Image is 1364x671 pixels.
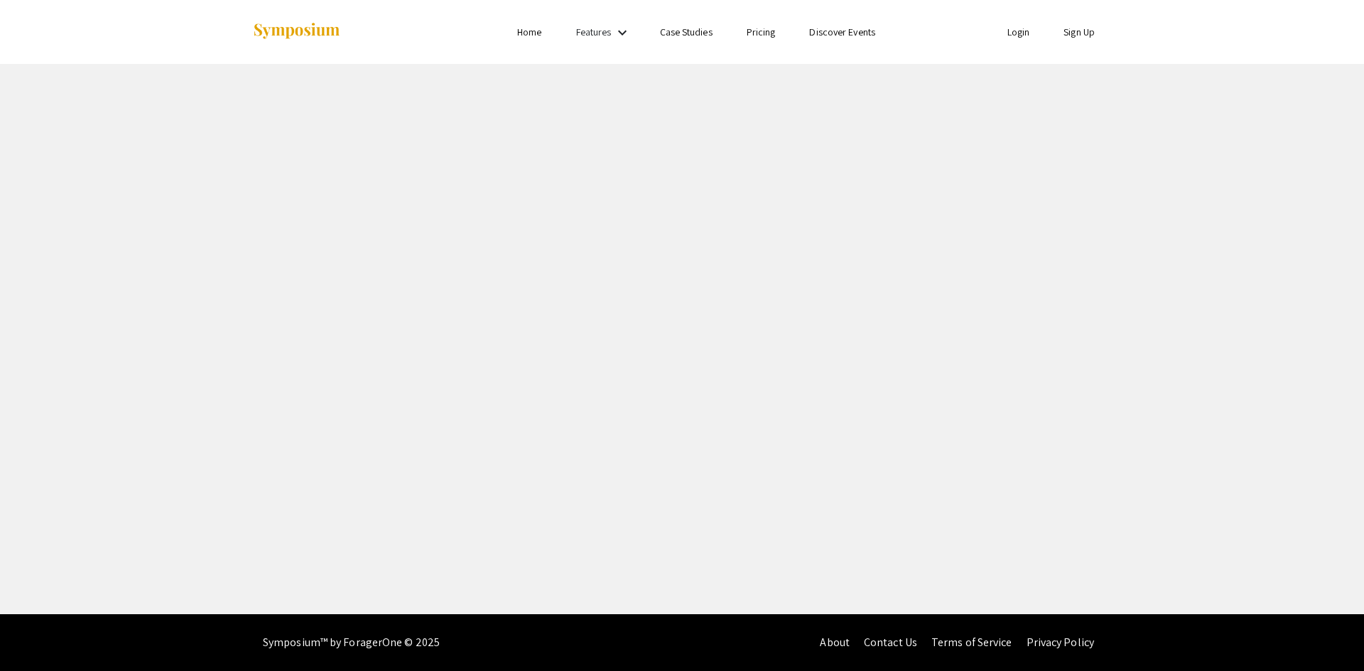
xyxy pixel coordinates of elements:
a: Contact Us [864,635,917,650]
a: Discover Events [809,26,875,38]
a: Home [517,26,541,38]
a: About [820,635,850,650]
div: Symposium™ by ForagerOne © 2025 [263,614,440,671]
a: Features [576,26,612,38]
img: Symposium by ForagerOne [252,22,341,41]
a: Case Studies [660,26,713,38]
a: Login [1007,26,1030,38]
a: Sign Up [1063,26,1095,38]
mat-icon: Expand Features list [614,24,631,41]
a: Privacy Policy [1027,635,1094,650]
a: Terms of Service [931,635,1012,650]
a: Pricing [747,26,776,38]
